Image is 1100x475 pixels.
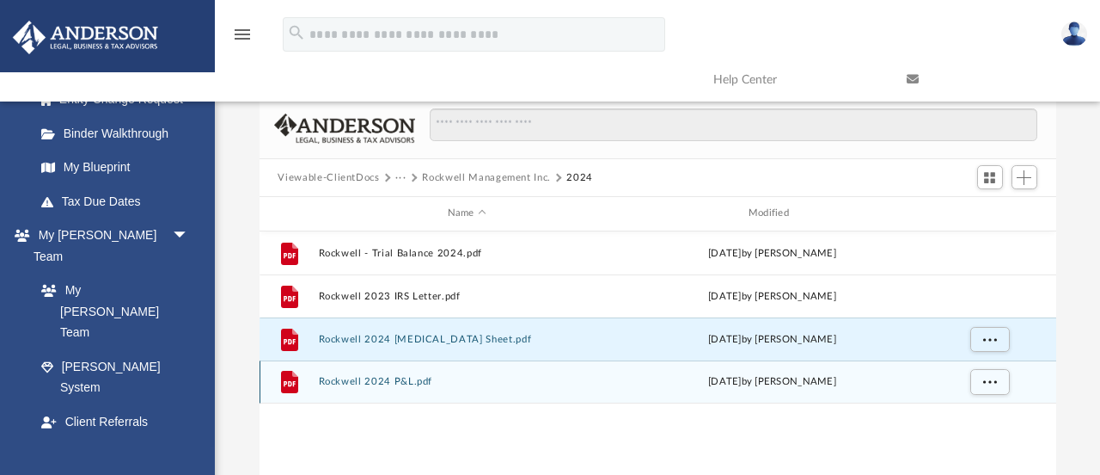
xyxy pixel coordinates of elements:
[1061,22,1087,46] img: User Pic
[287,23,306,42] i: search
[172,439,206,474] span: arrow_drop_down
[969,283,1009,309] button: More options
[623,288,920,304] div: [DATE] by [PERSON_NAME]
[969,240,1009,266] button: More options
[969,369,1009,395] button: More options
[318,334,615,345] button: Rockwell 2024 [MEDICAL_DATA] Sheet.pdf
[430,108,1036,141] input: Search files and folders
[232,24,253,45] i: menu
[24,274,198,350] a: My [PERSON_NAME] Team
[24,151,206,185] a: My Blueprint
[278,170,379,186] button: Viewable-ClientDocs
[623,245,920,261] div: [DATE] by [PERSON_NAME]
[623,374,920,390] div: [DATE] by [PERSON_NAME]
[24,404,206,439] a: Client Referrals
[12,219,206,274] a: My [PERSON_NAME] Teamarrow_drop_down
[318,291,615,302] button: Rockwell 2023 IRS Letter.pdf
[977,165,1003,189] button: Switch to Grid View
[318,376,615,387] button: Rockwell 2024 P&L.pdf
[24,116,215,151] a: Binder Walkthrough
[12,439,206,473] a: My Documentsarrow_drop_down
[969,326,1009,352] button: More options
[1011,165,1037,189] button: Add
[422,170,551,186] button: Rockwell Management Inc.
[566,170,593,186] button: 2024
[928,206,1048,221] div: id
[622,206,920,221] div: Modified
[232,33,253,45] a: menu
[172,219,206,254] span: arrow_drop_down
[24,349,206,404] a: [PERSON_NAME] System
[266,206,309,221] div: id
[623,331,920,347] div: [DATE] by [PERSON_NAME]
[700,46,894,114] a: Help Center
[318,248,615,259] button: Rockwell - Trial Balance 2024.pdf
[395,170,406,186] button: ···
[8,21,163,54] img: Anderson Advisors Platinum Portal
[317,206,615,221] div: Name
[24,184,215,219] a: Tax Due Dates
